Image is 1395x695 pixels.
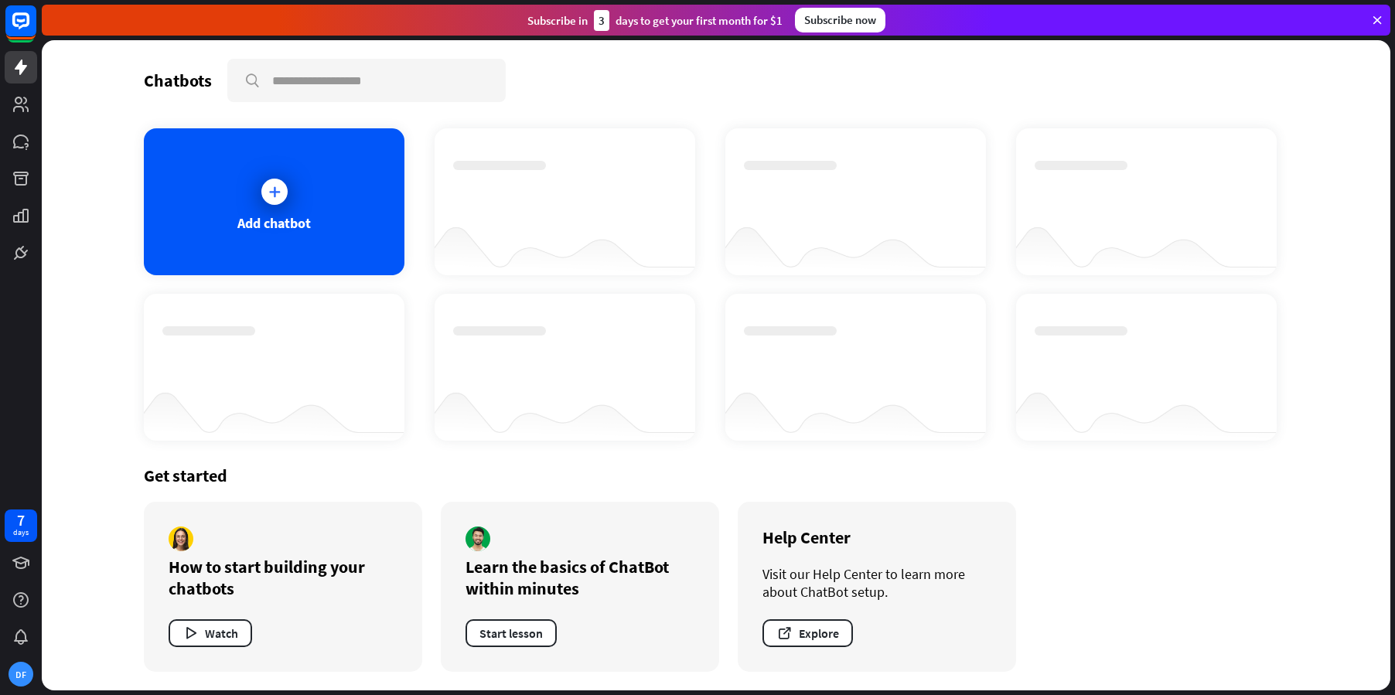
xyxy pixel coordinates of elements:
div: Visit our Help Center to learn more about ChatBot setup. [762,565,991,601]
div: How to start building your chatbots [169,556,397,599]
button: Open LiveChat chat widget [12,6,59,53]
div: 3 [594,10,609,31]
div: Help Center [762,526,991,548]
div: Chatbots [144,70,212,91]
div: DF [9,662,33,686]
div: Add chatbot [237,214,311,232]
img: author [169,526,193,551]
div: Get started [144,465,1288,486]
img: author [466,526,490,551]
div: Subscribe now [795,8,885,32]
div: 7 [17,513,25,527]
button: Explore [762,619,853,647]
a: 7 days [5,509,37,542]
button: Watch [169,619,252,647]
button: Start lesson [466,619,557,647]
div: Subscribe in days to get your first month for $1 [527,10,783,31]
div: Learn the basics of ChatBot within minutes [466,556,694,599]
div: days [13,527,29,538]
